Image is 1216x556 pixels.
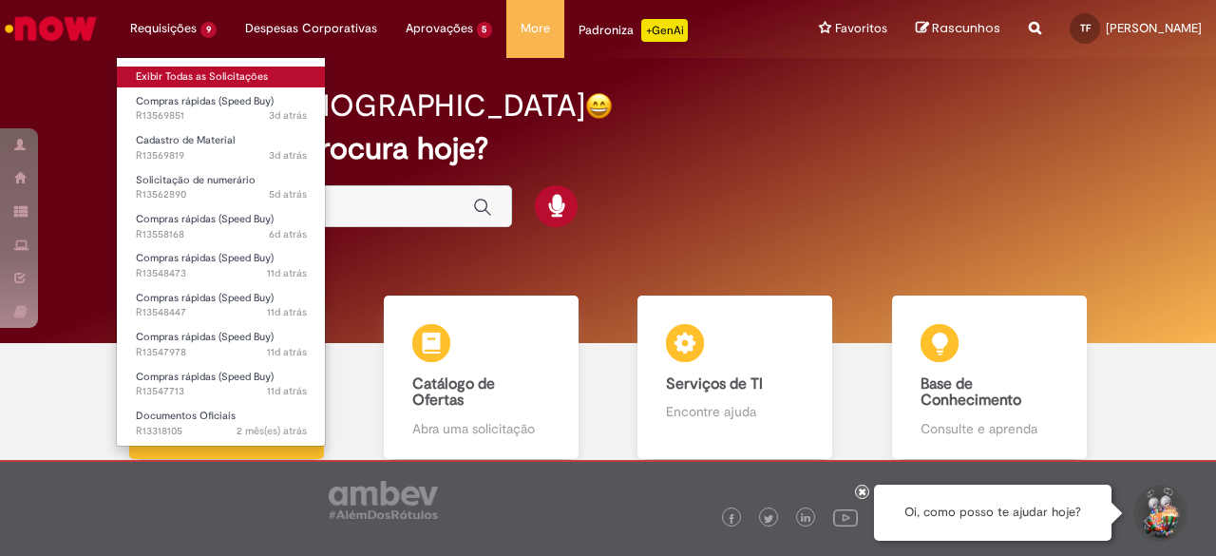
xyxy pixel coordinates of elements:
a: Rascunhos [916,20,1000,38]
span: Solicitação de numerário [136,173,256,187]
span: Compras rápidas (Speed Buy) [136,94,274,108]
span: R13547713 [136,384,307,399]
time: 23/09/2025 10:31:41 [269,227,307,241]
span: R13558168 [136,227,307,242]
p: Encontre ajuda [666,402,804,421]
span: R13547978 [136,345,307,360]
p: +GenAi [641,19,688,42]
b: Base de Conhecimento [921,374,1021,411]
img: logo_footer_linkedin.png [801,513,810,525]
span: 2 mês(es) atrás [237,424,307,438]
span: Cadastro de Material [136,133,235,147]
span: R13569819 [136,148,307,163]
time: 18/09/2025 15:54:04 [267,345,307,359]
a: Aberto R13569819 : Cadastro de Material [117,130,326,165]
a: Aberto R13547713 : Compras rápidas (Speed Buy) [117,367,326,402]
time: 24/09/2025 12:47:22 [269,187,307,201]
span: Documentos Oficiais [136,409,236,423]
img: logo_footer_ambev_rotulo_gray.png [329,481,438,519]
span: Compras rápidas (Speed Buy) [136,330,274,344]
span: 3d atrás [269,148,307,163]
span: Compras rápidas (Speed Buy) [136,212,274,226]
span: Compras rápidas (Speed Buy) [136,251,274,265]
h2: Bom dia, [DEMOGRAPHIC_DATA] [130,89,585,123]
span: 5 [477,22,493,38]
span: 11d atrás [267,384,307,398]
a: Exibir Todas as Solicitações [117,67,326,87]
p: Abra uma solicitação [412,419,550,438]
span: R13562890 [136,187,307,202]
span: 3d atrás [269,108,307,123]
span: 9 [200,22,217,38]
span: R13548447 [136,305,307,320]
span: Compras rápidas (Speed Buy) [136,291,274,305]
a: Base de Conhecimento Consulte e aprenda [863,296,1117,460]
a: Aberto R13562890 : Solicitação de numerário [117,170,326,205]
img: logo_footer_youtube.png [833,505,858,529]
a: Aberto R13569851 : Compras rápidas (Speed Buy) [117,91,326,126]
div: Oi, como posso te ajudar hoje? [874,485,1111,541]
a: Aberto R13548447 : Compras rápidas (Speed Buy) [117,288,326,323]
span: [PERSON_NAME] [1106,20,1202,36]
time: 26/09/2025 10:40:13 [269,108,307,123]
div: Padroniza [579,19,688,42]
span: Aprovações [406,19,473,38]
time: 18/09/2025 17:07:08 [267,266,307,280]
ul: Requisições [116,57,326,447]
span: 11d atrás [267,266,307,280]
img: happy-face.png [585,92,613,120]
span: R13569851 [136,108,307,124]
span: TF [1080,22,1091,34]
p: Consulte e aprenda [921,419,1058,438]
time: 26/09/2025 10:36:05 [269,148,307,163]
span: R13318105 [136,424,307,439]
a: Aberto R13547978 : Compras rápidas (Speed Buy) [117,327,326,362]
span: 11d atrás [267,305,307,319]
img: logo_footer_twitter.png [764,514,773,524]
span: More [521,19,550,38]
span: Favoritos [835,19,887,38]
span: Requisições [130,19,197,38]
span: Rascunhos [932,19,1000,37]
span: Compras rápidas (Speed Buy) [136,370,274,384]
time: 18/09/2025 15:11:21 [267,384,307,398]
b: Catálogo de Ofertas [412,374,495,411]
span: 5d atrás [269,187,307,201]
a: Catálogo de Ofertas Abra uma solicitação [354,296,609,460]
span: 11d atrás [267,345,307,359]
img: ServiceNow [2,10,100,48]
span: Despesas Corporativas [245,19,377,38]
span: 6d atrás [269,227,307,241]
a: Aberto R13318105 : Documentos Oficiais [117,406,326,441]
a: Aberto R13548473 : Compras rápidas (Speed Buy) [117,248,326,283]
a: Aberto R13558168 : Compras rápidas (Speed Buy) [117,209,326,244]
img: logo_footer_facebook.png [727,514,736,524]
span: R13548473 [136,266,307,281]
time: 23/07/2025 17:08:20 [237,424,307,438]
a: Tirar dúvidas Tirar dúvidas com Lupi Assist e Gen Ai [100,296,354,460]
a: Serviços de TI Encontre ajuda [608,296,863,460]
time: 18/09/2025 17:02:34 [267,305,307,319]
b: Serviços de TI [666,374,763,393]
button: Iniciar Conversa de Suporte [1130,485,1187,542]
h2: O que você procura hoje? [130,132,1085,165]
